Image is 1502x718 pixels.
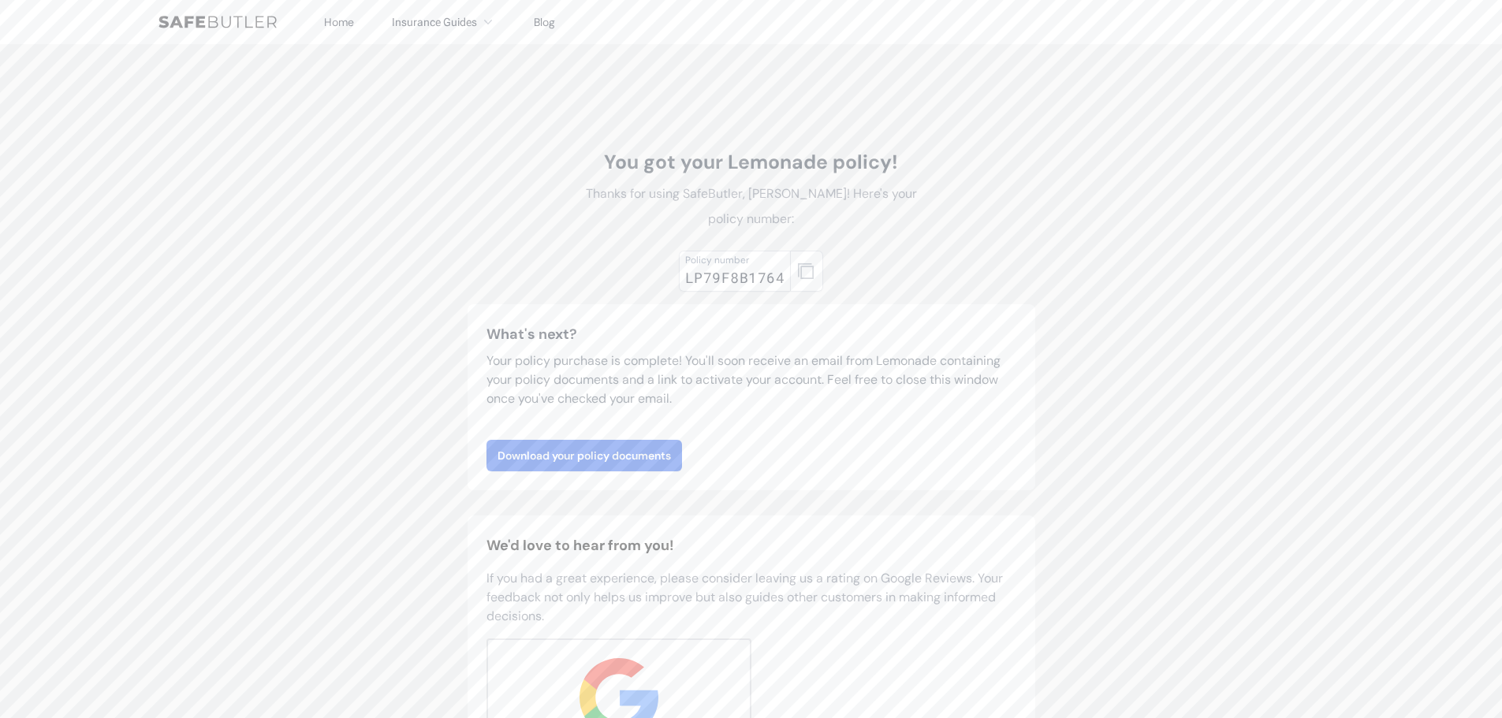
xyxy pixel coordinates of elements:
[486,323,1016,345] h3: What's next?
[486,569,1016,626] p: If you had a great experience, please consider leaving us a rating on Google Reviews. Your feedba...
[486,440,682,471] a: Download your policy documents
[575,150,928,175] h1: You got your Lemonade policy!
[685,266,785,288] div: LP79F8B1764
[575,181,928,232] p: Thanks for using SafeButler, [PERSON_NAME]! Here's your policy number:
[392,13,496,32] button: Insurance Guides
[486,352,1016,408] p: Your policy purchase is complete! You'll soon receive an email from Lemonade containing your poli...
[158,16,277,28] img: SafeButler Text Logo
[685,254,785,266] div: Policy number
[324,15,354,29] a: Home
[486,534,1016,556] h2: We'd love to hear from you!
[534,15,555,29] a: Blog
